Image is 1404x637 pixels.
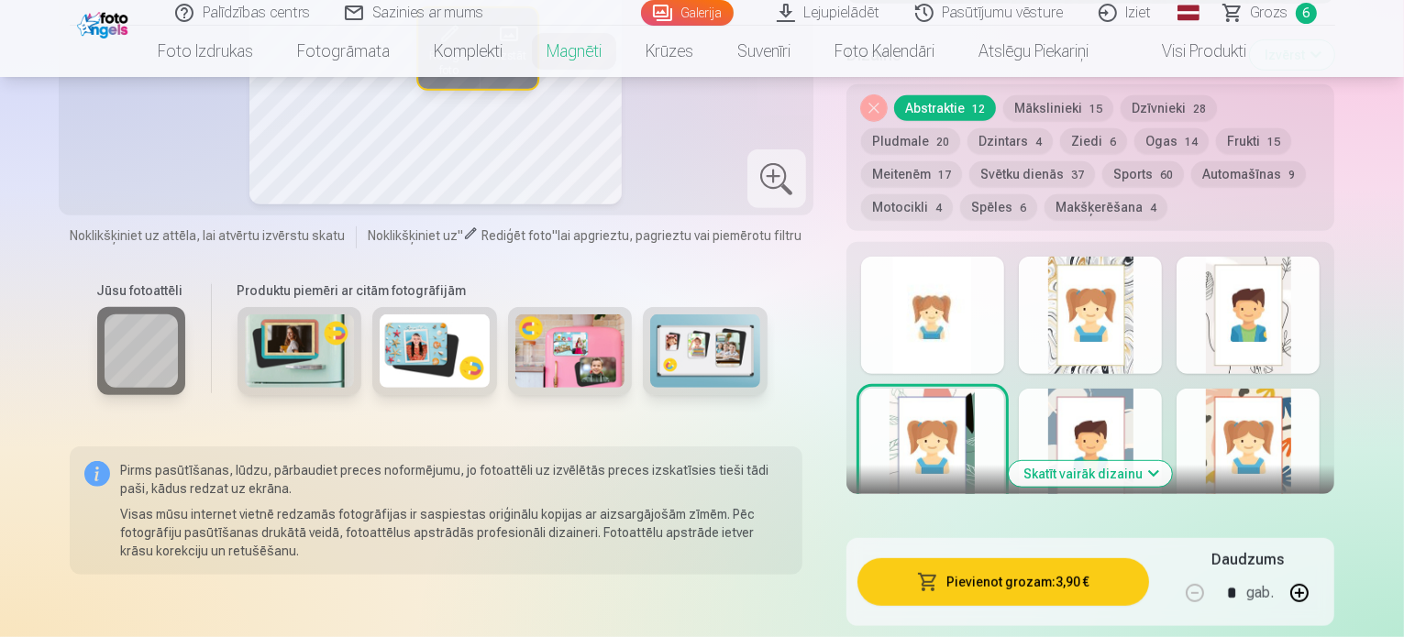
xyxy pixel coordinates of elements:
button: Spēles6 [960,194,1037,220]
span: Noklikšķiniet uz [368,228,458,243]
span: 4 [1035,136,1042,148]
a: Visi produkti [1111,26,1268,77]
span: 20 [936,136,949,148]
span: 37 [1071,169,1084,181]
span: 12 [972,103,985,115]
div: gab. [1246,571,1274,615]
button: Makšķerēšana4 [1045,194,1167,220]
span: 6 [1296,3,1317,24]
span: Grozs [1251,2,1288,24]
span: 15 [1089,103,1102,115]
span: 28 [1193,103,1206,115]
button: Dzīvnieki28 [1121,95,1217,121]
span: 4 [1150,202,1156,214]
span: " [552,228,558,243]
button: Pludmale20 [861,128,960,154]
a: Krūzes [624,26,715,77]
span: " [458,228,463,243]
a: Fotogrāmata [275,26,412,77]
button: Svētku dienās37 [969,161,1095,187]
span: 14 [1185,136,1198,148]
button: Automašīnas9 [1191,161,1306,187]
span: 9 [1288,169,1295,181]
span: 60 [1160,169,1173,181]
a: Atslēgu piekariņi [956,26,1111,77]
span: Noklikšķiniet uz attēla, lai atvērtu izvērstu skatu [70,226,345,245]
span: 15 [1267,136,1280,148]
a: Foto izdrukas [136,26,275,77]
a: Foto kalendāri [813,26,956,77]
img: /fa1 [77,7,133,38]
button: Skatīt vairāk dizainu [1009,461,1172,487]
span: Rediģēt foto [481,228,552,243]
button: Meitenēm17 [861,161,962,187]
button: Sports60 [1102,161,1184,187]
button: Mākslinieki15 [1003,95,1113,121]
span: 6 [1110,136,1116,148]
h5: Daudzums [1211,549,1284,571]
span: 4 [935,202,942,214]
a: Magnēti [525,26,624,77]
p: Visas mūsu internet vietnē redzamās fotogrāfijas ir saspiestas oriģinālu kopijas ar aizsargājošām... [121,505,788,560]
h6: Jūsu fotoattēli [97,281,185,300]
button: Pievienot grozam:3,90 € [857,558,1150,606]
span: lai apgrieztu, pagrieztu vai piemērotu filtru [558,228,801,243]
button: Motocikli4 [861,194,953,220]
button: Abstraktie12 [894,95,996,121]
button: Ogas14 [1134,128,1209,154]
a: Komplekti [412,26,525,77]
a: Suvenīri [715,26,813,77]
p: Pirms pasūtīšanas, lūdzu, pārbaudiet preces noformējumu, jo fotoattēli uz izvēlētās preces izskat... [121,461,788,498]
span: 17 [938,169,951,181]
button: Ziedi6 [1060,128,1127,154]
h6: Produktu piemēri ar citām fotogrāfijām [230,281,775,300]
span: 6 [1020,202,1026,214]
button: Frukti15 [1216,128,1291,154]
button: Dzintars4 [967,128,1053,154]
